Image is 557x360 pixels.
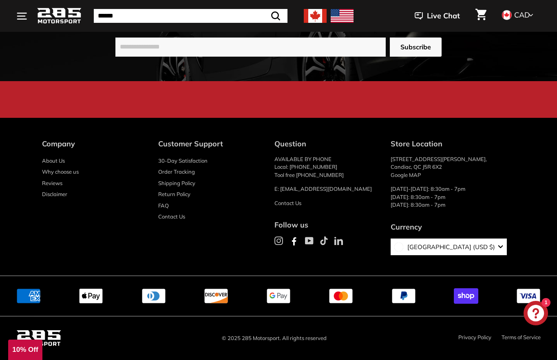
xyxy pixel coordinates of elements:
img: google_pay [266,288,291,304]
a: Google MAP [391,172,421,178]
input: Search [94,9,287,23]
img: discover [204,288,228,304]
a: Order Tracking [158,166,195,178]
div: Store Location [391,138,515,149]
span: © 2025 285 Motorsport. All rights reserved [222,333,335,343]
a: Terms of Service [502,334,541,340]
a: Reviews [42,178,62,189]
a: FAQ [158,200,169,212]
span: 10% Off [12,346,38,353]
a: 30-Day Satisfaction [158,155,208,167]
p: AVAILABLE BY PHONE Local: [PHONE_NUMBER] Tool free [PHONE_NUMBER] [274,155,378,179]
p: [DATE]-[DATE]: 8:30am - 7pm [DATE]: 8:30am - 7pm [DATE]: 8:30am - 7pm [391,185,515,209]
div: Company [42,138,146,149]
button: [GEOGRAPHIC_DATA] (USD $) [391,239,507,256]
button: Subscribe [390,38,442,57]
a: Contact Us [158,211,185,223]
a: About Us [42,155,65,167]
span: CAD [514,10,530,20]
a: Disclaimer [42,189,67,200]
a: Shipping Policy [158,178,195,189]
span: Live Chat [427,11,460,21]
a: Privacy Policy [458,334,491,340]
button: Live Chat [404,6,471,26]
span: [GEOGRAPHIC_DATA] (USD $) [403,243,495,252]
a: Contact Us [274,200,301,206]
img: visa [516,288,541,304]
img: Logo_285_Motorsport_areodynamics_components [37,7,82,26]
div: Currency [391,221,507,232]
div: Customer Support [158,138,262,149]
img: master [329,288,353,304]
p: E: [EMAIL_ADDRESS][DOMAIN_NAME] [274,185,378,193]
span: Subscribe [400,42,431,52]
inbox-online-store-chat: Shopify online store chat [521,301,550,327]
img: diners_club [141,288,166,304]
img: apple_pay [79,288,103,304]
img: american_express [16,288,41,304]
div: 10% Off [8,340,42,360]
a: Cart [471,2,491,30]
img: paypal [391,288,416,304]
div: Follow us [274,219,378,230]
img: 285 Motorsport [16,329,61,348]
p: [STREET_ADDRESS][PERSON_NAME], Candiac, QC J5R 6X2 [391,155,515,179]
a: Why choose us [42,166,79,178]
a: Return Policy [158,189,190,200]
img: shopify_pay [454,288,478,304]
div: Question [274,138,378,149]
